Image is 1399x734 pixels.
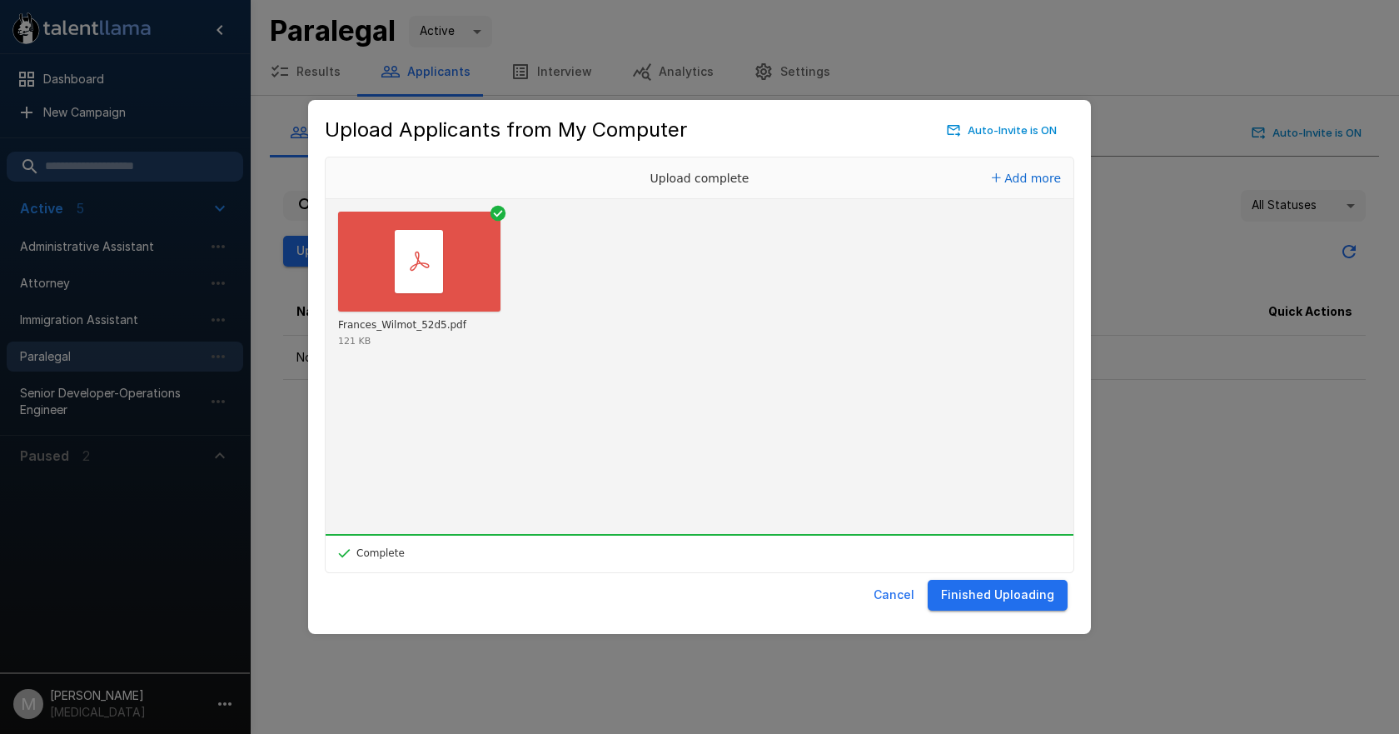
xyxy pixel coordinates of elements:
[985,167,1068,190] button: Add more files
[338,548,405,558] div: Complete
[326,534,407,572] div: Complete
[1004,172,1061,185] span: Add more
[326,534,1073,536] div: 100%
[338,337,371,346] div: 121 KB
[325,157,1074,573] div: Uppy Dashboard
[338,319,466,332] div: Frances_Wilmot_52d5.pdf
[325,117,687,143] h5: Upload Applicants from My Computer
[943,117,1061,143] button: Auto-Invite is ON
[867,580,921,611] button: Cancel
[575,157,824,199] div: Upload complete
[928,580,1068,611] button: Finished Uploading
